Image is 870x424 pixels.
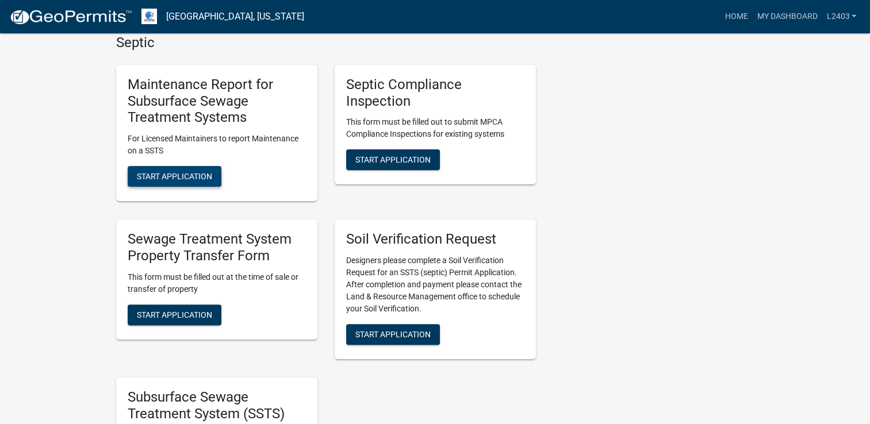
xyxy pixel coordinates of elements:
[355,330,431,339] span: Start Application
[128,133,306,157] p: For Licensed Maintainers to report Maintenance on a SSTS
[128,271,306,295] p: This form must be filled out at the time of sale or transfer of property
[346,76,524,110] h5: Septic Compliance Inspection
[166,7,304,26] a: [GEOGRAPHIC_DATA], [US_STATE]
[822,6,861,28] a: L2403
[720,6,752,28] a: Home
[355,155,431,164] span: Start Application
[128,166,221,187] button: Start Application
[346,255,524,315] p: Designers please complete a Soil Verification Request for an SSTS (septic) Permit Application. Af...
[346,324,440,345] button: Start Application
[128,76,306,126] h5: Maintenance Report for Subsurface Sewage Treatment Systems
[128,231,306,264] h5: Sewage Treatment System Property Transfer Form
[137,172,212,181] span: Start Application
[137,310,212,319] span: Start Application
[141,9,157,24] img: Otter Tail County, Minnesota
[752,6,822,28] a: My Dashboard
[346,231,524,248] h5: Soil Verification Request
[346,116,524,140] p: This form must be filled out to submit MPCA Compliance Inspections for existing systems
[116,34,536,51] h4: Septic
[128,304,221,325] button: Start Application
[346,149,440,170] button: Start Application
